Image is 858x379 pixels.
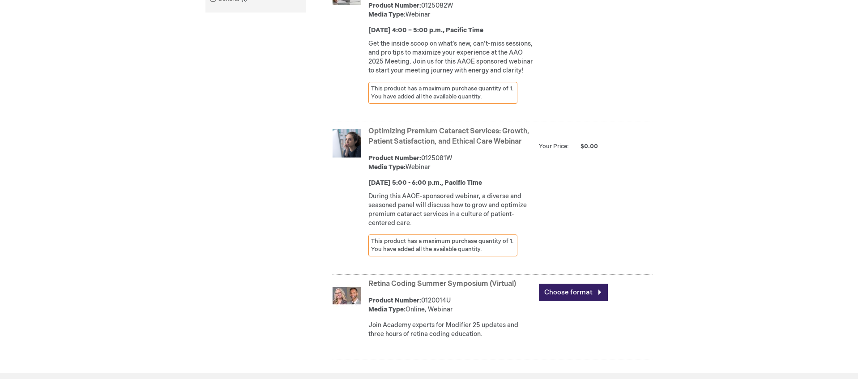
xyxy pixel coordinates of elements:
[368,306,406,313] strong: Media Type:
[539,284,608,301] a: Choose format
[368,154,534,172] div: 0125081W Webinar
[368,280,516,288] a: Retina Coding Summer Symposium (Virtual)
[368,127,529,146] a: Optimizing Premium Cataract Services: Growth, Patient Satisfaction, and Ethical Care Webinar
[368,11,406,18] strong: Media Type:
[368,2,421,9] strong: Product Number:
[333,281,361,310] img: Retina Coding Summer Symposium (Virtual)
[539,143,569,150] strong: Your Price:
[368,192,534,228] p: During this AAOE-sponsored webinar, a diverse and seasoned panel will discuss how to grow and opt...
[368,234,518,256] div: This product has a maximum purchase quantity of 1. You have added all the available quantity.
[368,39,534,75] p: Get the inside scoop on what’s new, can’t-miss sessions, and pro tips to maximize your experience...
[368,321,534,339] div: Join Academy experts for Modifier 25 updates and three hours of retina coding education.
[333,129,361,158] img: Optimizing Premium Cataract Services: Growth, Patient Satisfaction, and Ethical Care Webinar
[368,163,406,171] strong: Media Type:
[368,154,421,162] strong: Product Number:
[368,179,482,187] strong: [DATE] 5:00 - 6:00 p.m., Pacific Time
[368,82,518,104] div: This product has a maximum purchase quantity of 1. You have added all the available quantity.
[368,26,483,34] strong: [DATE] 4:00 – 5:00 p.m., Pacific Time
[368,297,421,304] strong: Product Number:
[368,296,534,314] div: 0120014U Online, Webinar
[570,143,598,150] span: $0.00
[368,1,534,19] div: 0125082W Webinar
